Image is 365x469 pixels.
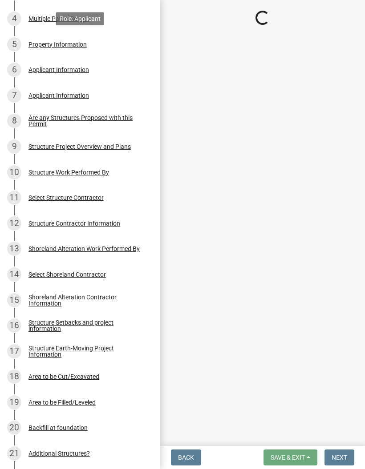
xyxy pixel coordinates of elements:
div: 17 [7,344,21,358]
div: Structure Project Overview and Plans [28,143,131,150]
span: Back [178,454,194,461]
div: 16 [7,318,21,333]
div: 15 [7,293,21,307]
div: 21 [7,446,21,461]
div: 10 [7,165,21,179]
div: Select Structure Contractor [28,195,104,201]
div: Role: Applicant [56,12,104,25]
div: 19 [7,395,21,409]
div: 9 [7,139,21,154]
div: 5 [7,37,21,52]
div: Additional Structures? [28,450,90,457]
div: 11 [7,191,21,205]
div: Backfill at foundation [28,425,88,431]
div: Are any Structures Proposed with this Permit [28,115,146,127]
div: Multiple Parcel Search [28,16,89,22]
button: Next [324,449,354,465]
div: Area to be Filled/Leveled [28,399,96,405]
div: Structure Contractor Information [28,220,120,227]
span: Next [332,454,347,461]
div: Shoreland Alteration Work Performed By [28,246,140,252]
div: Structure Work Performed By [28,169,109,175]
div: Structure Earth-Moving Project Information [28,345,146,358]
div: 6 [7,63,21,77]
div: Structure Setbacks and project information [28,319,146,332]
div: 13 [7,242,21,256]
div: Area to be Cut/Excavated [28,374,99,380]
div: 18 [7,370,21,384]
div: 8 [7,114,21,128]
div: Applicant Information [28,67,89,73]
div: 4 [7,12,21,26]
div: 7 [7,88,21,103]
button: Save & Exit [264,449,317,465]
div: 12 [7,216,21,231]
div: Applicant Information [28,92,89,99]
div: Shoreland Alteration Contractor Information [28,294,146,306]
button: Back [171,449,201,465]
span: Save & Exit [271,454,305,461]
div: 14 [7,267,21,282]
div: Select Shoreland Contractor [28,271,106,278]
div: Property Information [28,41,87,48]
div: 20 [7,421,21,435]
